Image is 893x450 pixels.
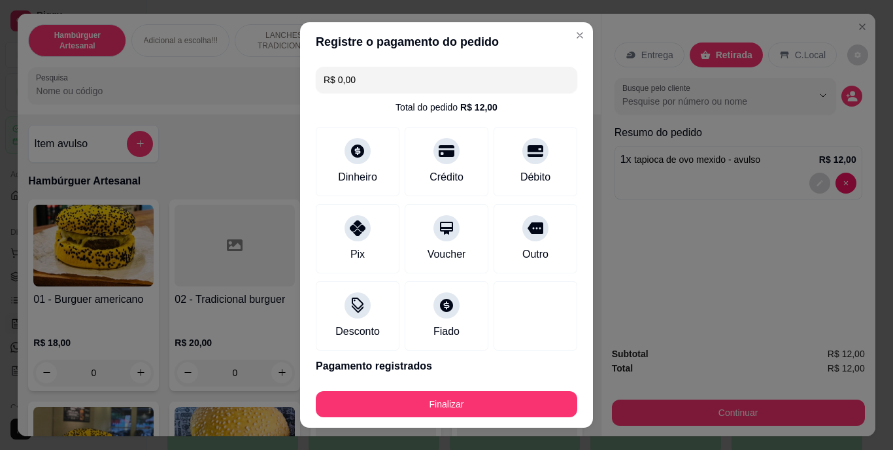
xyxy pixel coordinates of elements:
div: Outro [522,247,548,262]
div: Voucher [428,247,466,262]
div: Total do pedido [396,101,497,114]
div: R$ 12,00 [460,101,497,114]
input: Ex.: hambúrguer de cordeiro [324,67,569,93]
p: Pagamento registrados [316,358,577,374]
div: Desconto [335,324,380,339]
button: Finalizar [316,391,577,417]
div: Débito [520,169,550,185]
div: Fiado [433,324,460,339]
div: Crédito [430,169,463,185]
button: Close [569,25,590,46]
div: Dinheiro [338,169,377,185]
div: Pix [350,247,365,262]
header: Registre o pagamento do pedido [300,22,593,61]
